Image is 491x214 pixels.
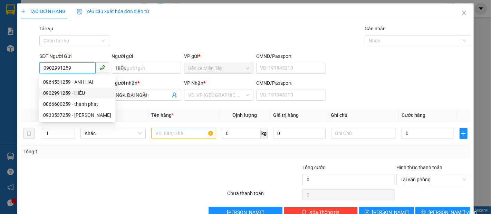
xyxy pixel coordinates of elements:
[77,9,82,14] img: icon
[39,88,115,99] div: 0902991259 - HIẾU
[331,128,396,139] input: Ghi Chú
[43,100,111,108] div: 0866600259 - thanh phat
[461,10,467,16] span: close
[39,52,109,60] div: SĐT Người Gửi
[460,128,468,139] button: plus
[23,128,35,139] button: delete
[328,109,399,122] th: Ghi chú
[396,165,442,170] label: Hình thức thanh toán
[273,112,299,118] span: Giá trị hàng
[232,112,257,118] span: Định lượng
[273,128,325,139] input: 0
[39,77,115,88] div: 0964531259 - ANH HAI
[227,190,302,202] div: Chưa thanh toán
[365,26,386,31] label: Gán nhãn
[43,111,111,119] div: 0933537259 - [PERSON_NAME]
[302,165,325,170] span: Tổng cước
[43,89,111,97] div: 0902991259 - HIẾU
[460,131,468,136] span: plus
[184,52,253,60] div: VP gửi
[77,9,150,14] span: Yêu cầu xuất hóa đơn điện tử
[85,128,142,139] span: Khác
[401,174,466,185] span: Tại văn phòng
[256,79,326,87] div: CMND/Passport
[99,65,105,70] span: phone
[112,79,181,87] div: Người nhận
[151,128,216,139] input: VD: Bàn, Ghế
[39,26,53,31] label: Tác vụ
[21,9,66,14] span: TẠO ĐƠN HÀNG
[454,3,474,23] button: Close
[172,92,177,98] span: user-add
[21,9,26,14] span: plus
[112,52,181,60] div: Người gửi
[188,63,249,73] span: Bến xe Miền Tây
[402,112,425,118] span: Cước hàng
[39,110,115,121] div: 0933537259 - TUẤN ANH
[39,99,115,110] div: 0866600259 - thanh phat
[184,80,203,86] span: VP Nhận
[151,112,174,118] span: Tên hàng
[261,128,268,139] span: kg
[43,78,111,86] div: 0964531259 - ANH HAI
[256,52,326,60] div: CMND/Passport
[23,148,190,155] div: Tổng: 1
